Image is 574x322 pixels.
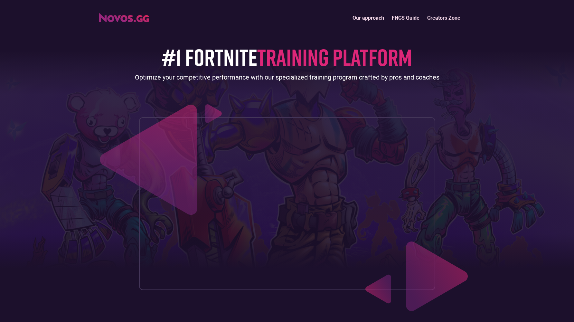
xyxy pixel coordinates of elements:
h1: #1 FORTNITE [162,44,412,70]
iframe: Increase your placement in 14 days (Novos.gg) [145,123,430,284]
a: FNCS Guide [388,11,423,25]
a: Creators Zone [423,11,464,25]
a: Our approach [349,11,388,25]
span: TRAINING PLATFORM [257,43,412,71]
div: Optimize your competitive performance with our specialized training program crafted by pros and c... [135,73,439,82]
